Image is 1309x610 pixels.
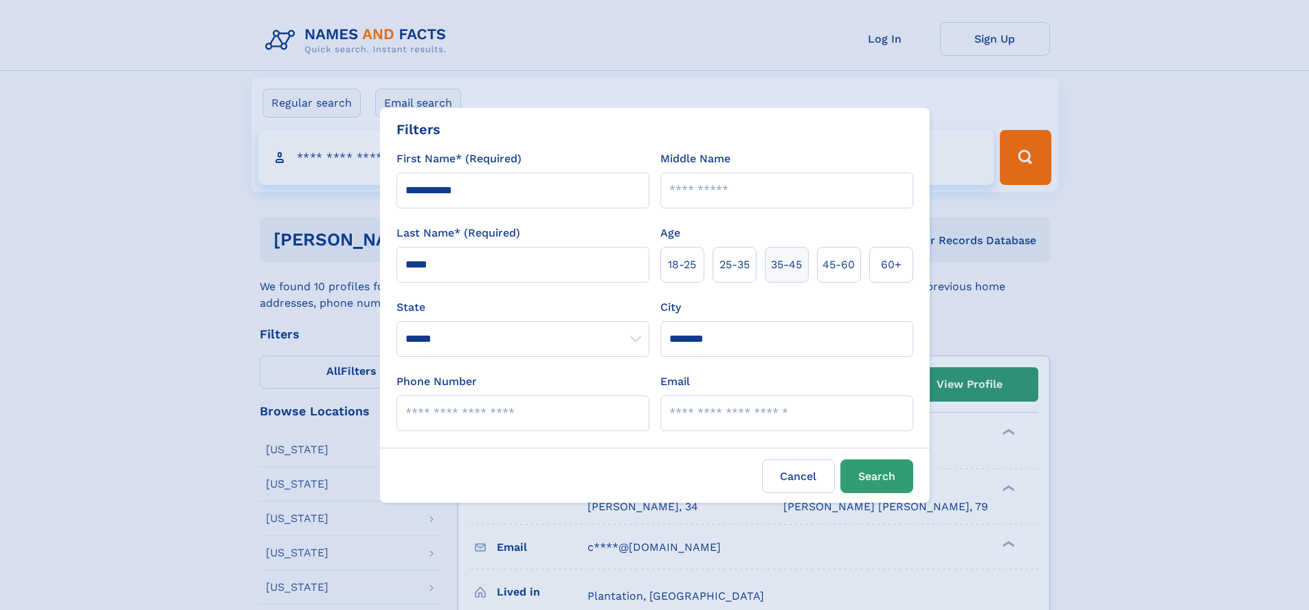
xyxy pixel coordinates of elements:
label: Email [660,373,690,390]
label: First Name* (Required) [396,151,522,167]
label: Middle Name [660,151,730,167]
label: Last Name* (Required) [396,225,520,241]
button: Search [840,459,913,493]
label: Cancel [762,459,835,493]
span: 60+ [881,257,902,273]
div: Filters [396,119,440,140]
span: 45‑60 [823,257,855,273]
span: 35‑45 [771,257,802,273]
label: City [660,299,681,316]
label: Age [660,225,680,241]
span: 25‑35 [719,257,750,273]
label: State [396,299,649,316]
span: 18‑25 [668,257,696,273]
label: Phone Number [396,373,477,390]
